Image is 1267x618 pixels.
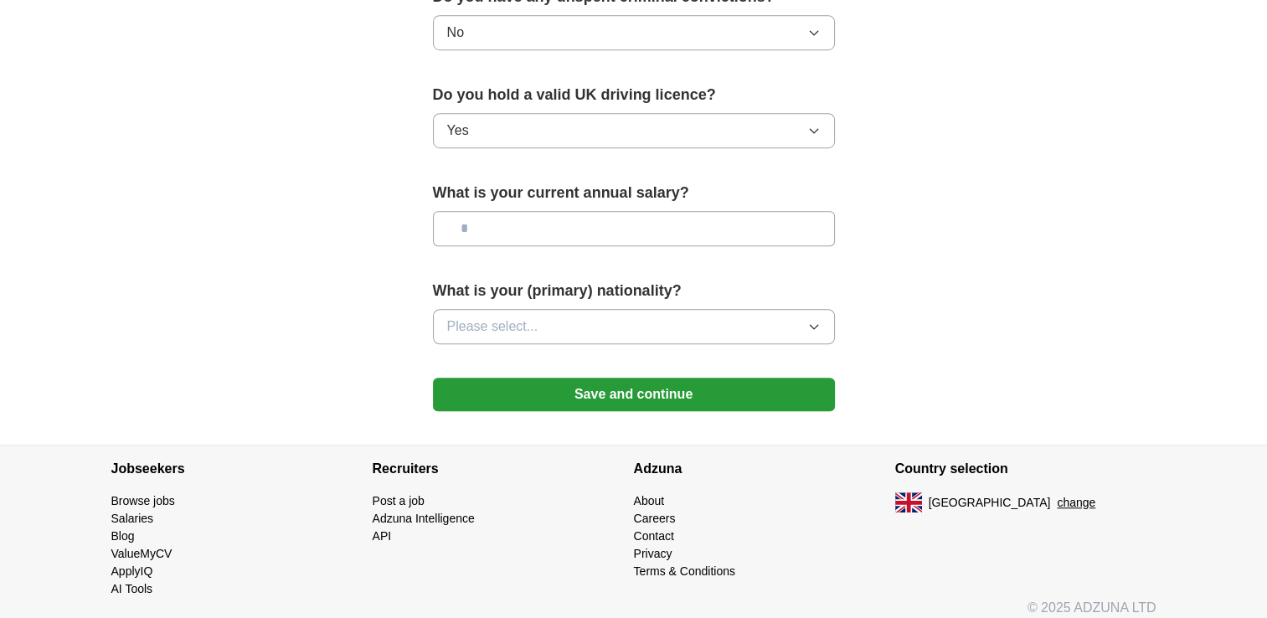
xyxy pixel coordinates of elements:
[634,547,672,560] a: Privacy
[1057,494,1095,512] button: change
[111,494,175,507] a: Browse jobs
[634,512,676,525] a: Careers
[433,280,835,302] label: What is your (primary) nationality?
[895,492,922,512] img: UK flag
[373,512,475,525] a: Adzuna Intelligence
[111,547,173,560] a: ValueMyCV
[433,15,835,50] button: No
[447,317,538,337] span: Please select...
[433,309,835,344] button: Please select...
[111,512,154,525] a: Salaries
[634,494,665,507] a: About
[634,529,674,543] a: Contact
[111,529,135,543] a: Blog
[929,494,1051,512] span: [GEOGRAPHIC_DATA]
[111,564,153,578] a: ApplyIQ
[373,494,425,507] a: Post a job
[433,113,835,148] button: Yes
[111,582,153,595] a: AI Tools
[433,378,835,411] button: Save and continue
[433,182,835,204] label: What is your current annual salary?
[447,121,469,141] span: Yes
[373,529,392,543] a: API
[447,23,464,43] span: No
[895,445,1156,492] h4: Country selection
[634,564,735,578] a: Terms & Conditions
[433,84,835,106] label: Do you hold a valid UK driving licence?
